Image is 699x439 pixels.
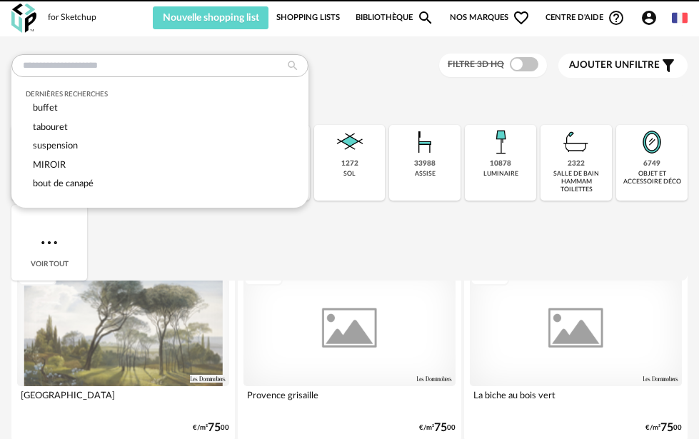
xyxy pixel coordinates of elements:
img: Sol.png [333,125,367,159]
img: fr [672,10,688,26]
span: tabouret [33,123,68,131]
img: OXP [11,4,36,33]
span: Filter icon [660,57,677,74]
span: suspension [33,141,78,150]
div: luminaire [483,170,518,178]
img: Salle%20de%20bain.png [559,125,593,159]
span: Centre d'aideHelp Circle Outline icon [545,9,625,26]
div: sol [343,170,356,178]
img: Luminaire.png [483,125,518,159]
a: BibliothèqueMagnify icon [356,6,434,29]
div: Dernières recherches [26,90,294,99]
a: Shopping Lists [276,6,340,29]
img: Miroir.png [635,125,669,159]
div: 1272 [341,159,358,168]
span: Filtre 3D HQ [448,60,504,69]
button: Ajouter unfiltre Filter icon [558,54,688,78]
span: filtre [569,59,660,71]
div: €/m² 00 [193,423,229,433]
div: [GEOGRAPHIC_DATA] [17,386,229,415]
span: buffet [33,104,58,112]
span: Magnify icon [417,9,434,26]
div: €/m² 00 [645,423,682,433]
button: Nouvelle shopping list [153,6,268,29]
span: bout de canapé [33,179,94,188]
div: objet et accessoire déco [620,170,683,186]
span: Account Circle icon [640,9,664,26]
div: 6749 [643,159,660,168]
div: €/m² 00 [419,423,456,433]
div: for Sketchup [48,12,96,24]
span: 75 [434,423,447,433]
span: Nos marques [450,6,530,29]
div: Voir tout [11,205,87,281]
div: 10878 [490,159,511,168]
span: 75 [208,423,221,433]
div: 2322 [568,159,585,168]
div: Provence grisaille [243,386,456,415]
div: assise [415,170,436,178]
img: more.7b13dc1.svg [38,231,61,254]
span: MIROIR [33,161,66,169]
div: La biche au bois vert [470,386,682,415]
span: Account Circle icon [640,9,658,26]
div: salle de bain hammam toilettes [545,170,608,194]
span: Nouvelle shopping list [163,13,259,23]
div: 33988 [414,159,436,168]
span: Ajouter un [569,60,629,70]
span: Heart Outline icon [513,9,530,26]
span: Help Circle Outline icon [608,9,625,26]
img: Assise.png [408,125,442,159]
span: 75 [660,423,673,433]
